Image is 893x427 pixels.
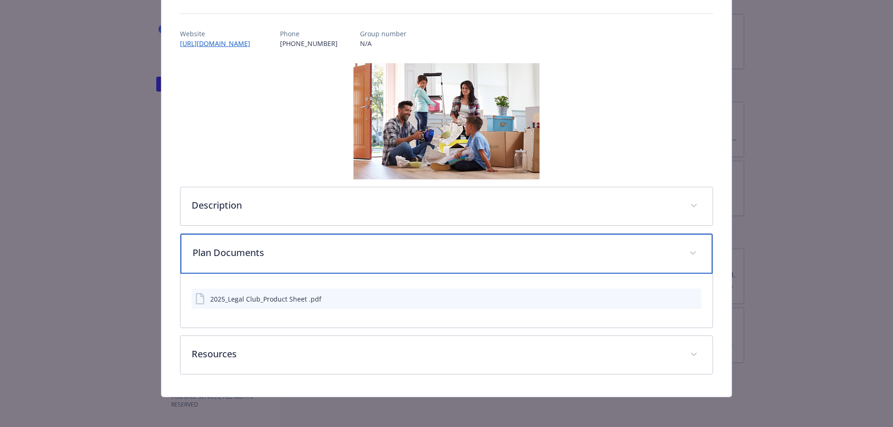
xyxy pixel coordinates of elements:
[192,198,680,212] p: Description
[180,274,713,328] div: Plan Documents
[280,39,338,48] p: [PHONE_NUMBER]
[689,294,698,304] button: preview file
[180,29,258,39] p: Website
[180,187,713,225] div: Description
[674,294,682,304] button: download file
[360,39,407,48] p: N/A
[280,29,338,39] p: Phone
[353,63,540,179] img: banner
[192,347,680,361] p: Resources
[210,294,321,304] div: 2025_Legal Club_Product Sheet .pdf
[180,39,258,48] a: [URL][DOMAIN_NAME]
[180,336,713,374] div: Resources
[193,246,679,260] p: Plan Documents
[180,234,713,274] div: Plan Documents
[360,29,407,39] p: Group number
